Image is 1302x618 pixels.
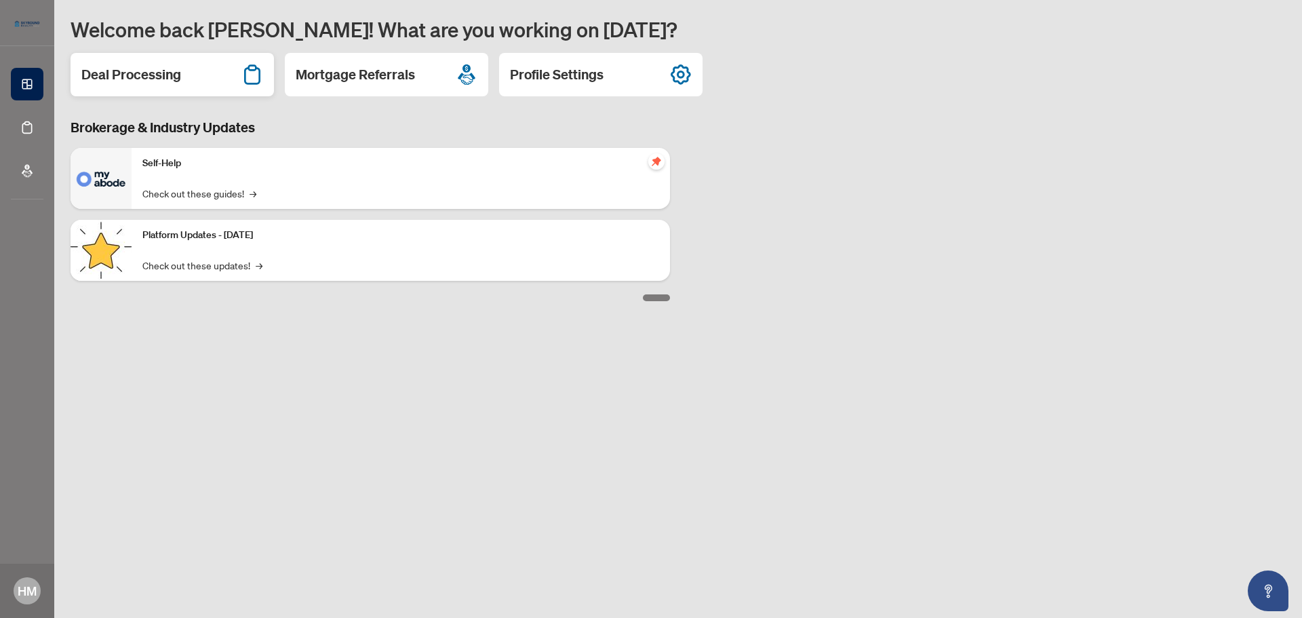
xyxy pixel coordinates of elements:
span: HM [18,581,37,600]
button: Open asap [1248,571,1288,611]
a: Check out these updates!→ [142,258,262,273]
a: Check out these guides!→ [142,186,256,201]
h1: Welcome back [PERSON_NAME]! What are you working on [DATE]? [71,16,1286,42]
span: pushpin [648,153,665,170]
h2: Deal Processing [81,65,181,84]
img: Self-Help [71,148,132,209]
p: Platform Updates - [DATE] [142,228,659,243]
span: → [250,186,256,201]
p: Self-Help [142,156,659,171]
h2: Mortgage Referrals [296,65,415,84]
img: logo [11,17,43,31]
h3: Brokerage & Industry Updates [71,118,670,137]
img: Platform Updates - September 16, 2025 [71,220,132,281]
span: → [256,258,262,273]
h2: Profile Settings [510,65,604,84]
